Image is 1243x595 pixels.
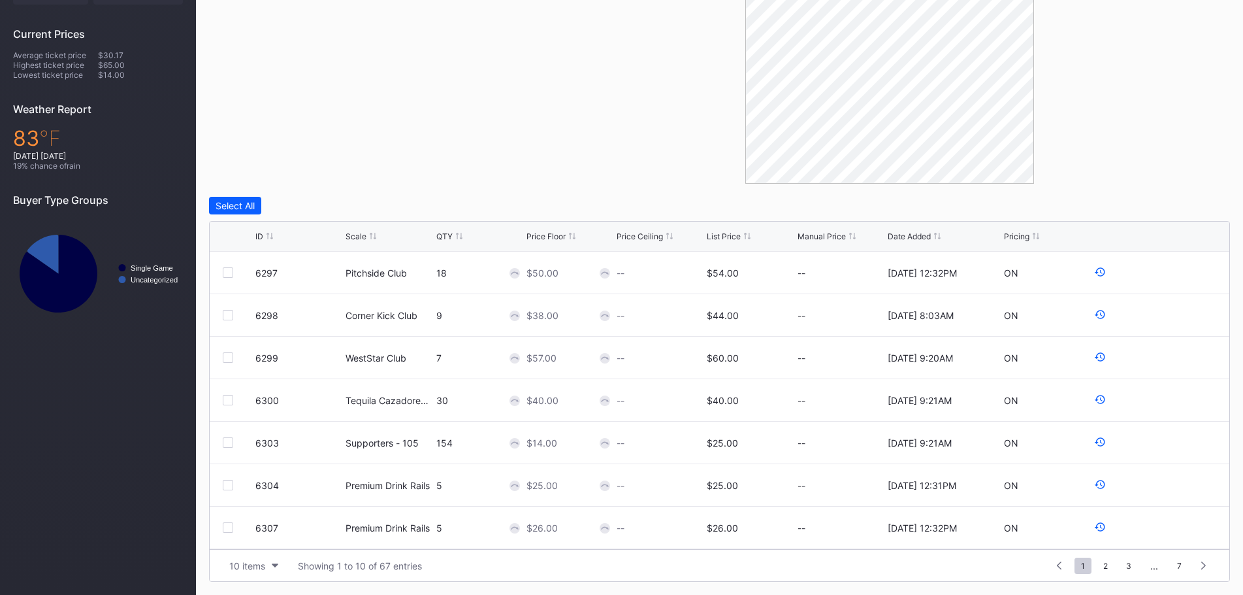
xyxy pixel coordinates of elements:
div: $44.00 [707,310,739,321]
div: Date Added [888,231,931,241]
div: ON [1004,352,1018,364]
div: 19 % chance of rain [13,161,183,171]
div: ON [1004,480,1018,491]
div: $40.00 [526,395,558,406]
div: Premium Drink Rails [346,480,430,491]
div: ON [1004,522,1018,534]
div: 30 [436,395,523,406]
div: Tequila Cazadores Cantina [346,395,432,406]
div: -- [798,437,884,449]
div: -- [798,480,884,491]
div: 18 [436,267,523,279]
span: ℉ [39,126,61,151]
div: $25.00 [526,480,558,491]
div: ON [1004,437,1018,449]
div: -- [798,310,884,321]
div: ON [1004,395,1018,406]
div: 6300 [255,395,342,406]
div: Buyer Type Groups [13,194,183,207]
div: Price Ceiling [617,231,663,241]
div: ID [255,231,263,241]
div: -- [617,437,624,449]
div: $57.00 [526,352,557,364]
div: Highest ticket price [13,60,98,70]
div: 5 [436,522,523,534]
div: 10 items [229,560,265,571]
div: -- [798,267,884,279]
button: 10 items [223,557,285,575]
div: [DATE] 12:31PM [888,480,956,491]
div: Premium Drink Rails [346,522,430,534]
div: List Price [707,231,741,241]
div: Weather Report [13,103,183,116]
span: 7 [1170,558,1188,574]
div: Average ticket price [13,50,98,60]
div: $65.00 [98,60,183,70]
div: WestStar Club [346,352,406,364]
div: [DATE] 9:21AM [888,437,952,449]
div: $14.00 [526,437,557,449]
div: Manual Price [798,231,846,241]
div: 6303 [255,437,342,449]
div: Lowest ticket price [13,70,98,80]
div: $26.00 [526,522,558,534]
div: $14.00 [98,70,183,80]
div: QTY [436,231,453,241]
text: Uncategorized [131,276,178,284]
div: Showing 1 to 10 of 67 entries [298,560,422,571]
div: [DATE] 12:32PM [888,522,957,534]
div: -- [798,395,884,406]
div: 6299 [255,352,342,364]
div: ... [1140,560,1168,571]
div: $50.00 [526,267,558,279]
span: 3 [1120,558,1138,574]
div: $38.00 [526,310,558,321]
div: Current Prices [13,27,183,41]
div: 154 [436,437,523,449]
div: Pitchside Club [346,267,407,279]
div: Supporters - 105 [346,437,419,449]
div: [DATE] 8:03AM [888,310,954,321]
div: 83 [13,126,183,151]
div: -- [617,352,624,364]
div: 9 [436,310,523,321]
div: 7 [436,352,523,364]
div: 6307 [255,522,342,534]
div: -- [798,352,884,364]
div: $60.00 [707,352,739,364]
span: 2 [1097,558,1114,574]
div: Corner Kick Club [346,310,417,321]
text: Single Game [131,264,173,272]
svg: Chart title [13,216,183,331]
button: Select All [209,197,261,214]
div: [DATE] 9:20AM [888,352,953,364]
div: $30.17 [98,50,183,60]
div: -- [617,395,624,406]
div: -- [617,522,624,534]
div: Select All [216,200,255,211]
div: -- [798,522,884,534]
div: $26.00 [707,522,738,534]
div: Price Floor [526,231,566,241]
div: ON [1004,267,1018,279]
div: [DATE] [DATE] [13,151,183,161]
div: 6297 [255,267,342,279]
div: 6304 [255,480,342,491]
div: $25.00 [707,480,738,491]
div: -- [617,267,624,279]
div: $25.00 [707,437,738,449]
div: 6298 [255,310,342,321]
div: -- [617,310,624,321]
div: Scale [346,231,366,241]
span: 1 [1074,558,1091,574]
div: 5 [436,480,523,491]
div: [DATE] 12:32PM [888,267,957,279]
div: [DATE] 9:21AM [888,395,952,406]
div: ON [1004,310,1018,321]
div: $54.00 [707,267,739,279]
div: $40.00 [707,395,739,406]
div: Pricing [1004,231,1029,241]
div: -- [617,480,624,491]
